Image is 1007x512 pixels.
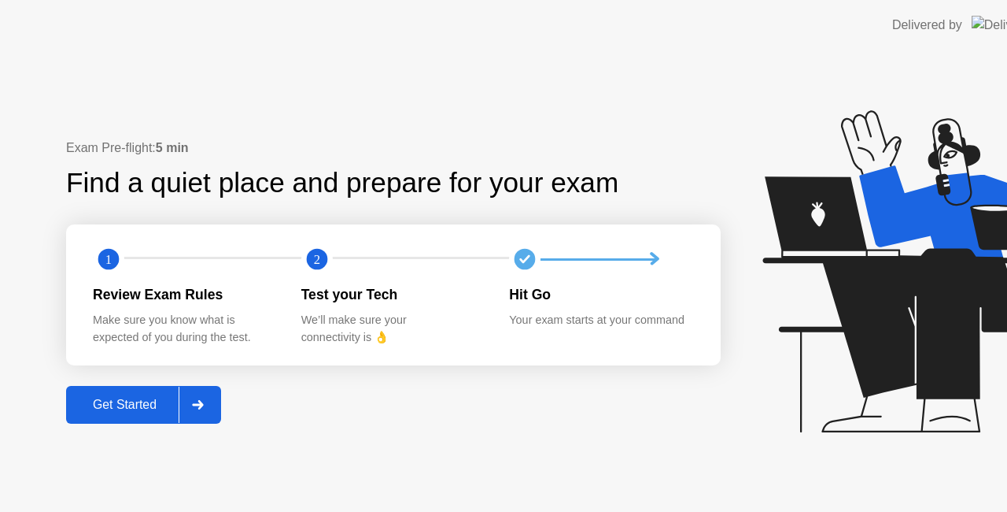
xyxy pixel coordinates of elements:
[71,398,179,412] div: Get Started
[314,252,320,267] text: 2
[892,16,962,35] div: Delivered by
[105,252,112,267] text: 1
[93,284,276,305] div: Review Exam Rules
[301,312,485,346] div: We’ll make sure your connectivity is 👌
[66,162,621,204] div: Find a quiet place and prepare for your exam
[509,284,692,305] div: Hit Go
[66,386,221,424] button: Get Started
[301,284,485,305] div: Test your Tech
[66,139,721,158] div: Exam Pre-flight:
[156,141,189,154] b: 5 min
[93,312,276,346] div: Make sure you know what is expected of you during the test.
[509,312,692,329] div: Your exam starts at your command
